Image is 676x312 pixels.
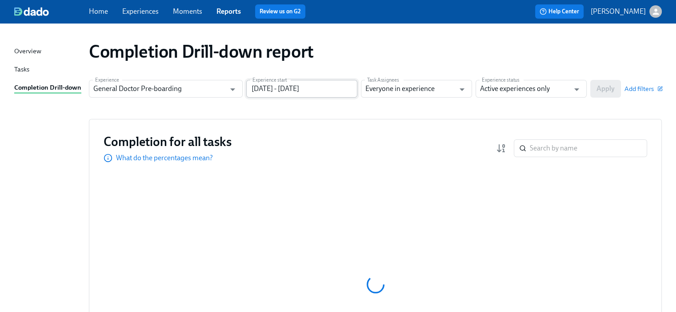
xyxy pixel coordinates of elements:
a: Moments [173,7,202,16]
a: Overview [14,46,82,57]
a: Tasks [14,64,82,75]
div: Tasks [14,64,29,75]
p: What do the percentages mean? [116,153,213,163]
button: [PERSON_NAME] [591,5,662,18]
button: Help Center [535,4,584,19]
input: Search by name [530,139,647,157]
a: Experiences [122,7,159,16]
button: Review us on G2 [255,4,305,19]
p: [PERSON_NAME] [591,7,646,16]
a: Review us on G2 [260,7,301,16]
button: Open [455,83,469,96]
a: Completion Drill-down [14,83,82,94]
div: Overview [14,46,41,57]
img: dado [14,7,49,16]
button: Open [226,83,240,96]
h3: Completion for all tasks [104,134,232,150]
a: dado [14,7,89,16]
div: Completion Drill-down [14,83,81,94]
a: Home [89,7,108,16]
button: Open [570,83,584,96]
svg: Completion rate (low to high) [496,143,507,154]
a: Reports [216,7,241,16]
h1: Completion Drill-down report [89,41,314,62]
button: Add filters [624,84,662,93]
span: Help Center [540,7,579,16]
